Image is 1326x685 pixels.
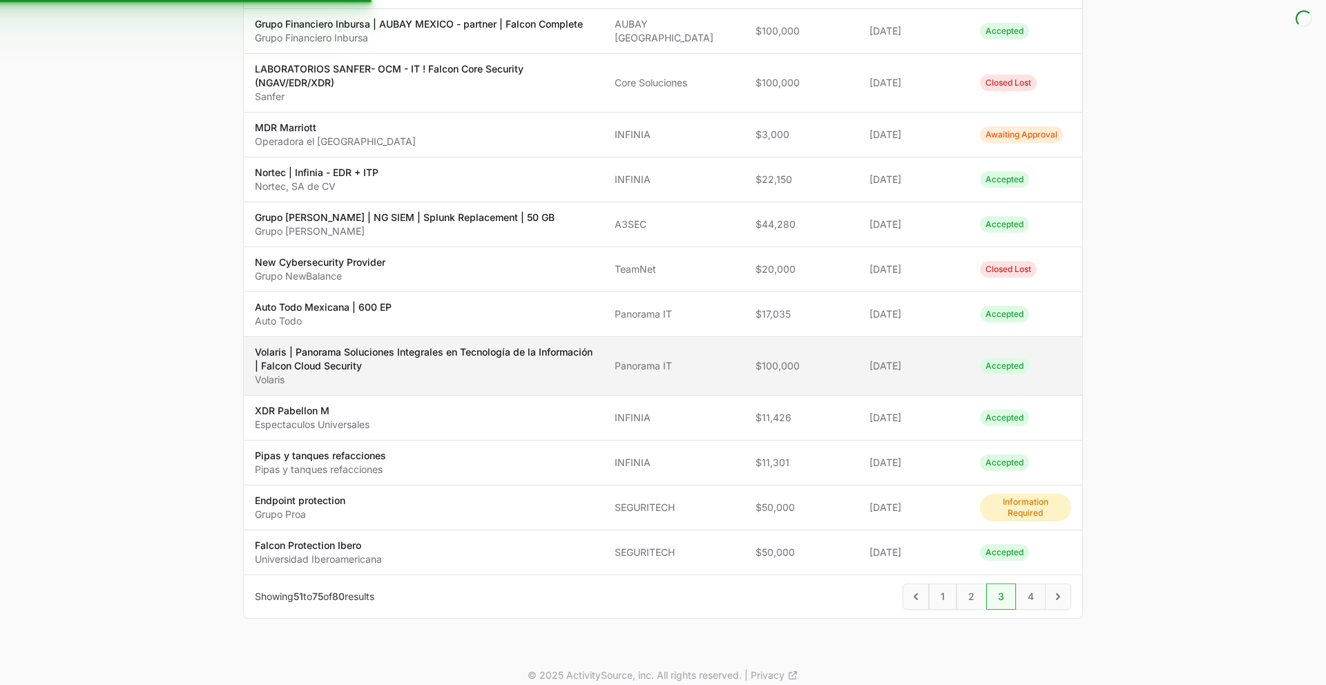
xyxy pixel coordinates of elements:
span: $11,301 [756,456,847,470]
p: Grupo Financiero Inbursa [255,31,583,45]
span: 75 [312,590,323,602]
p: Grupo NewBalance [255,269,385,283]
span: 4 [1016,583,1046,610]
span: 2 [957,583,986,610]
span: [DATE] [869,128,958,142]
span: INFINIA [615,456,733,470]
span: $100,000 [756,24,847,38]
span: INFINIA [615,128,733,142]
span: SEGURITECH [615,546,733,559]
span: $44,280 [756,218,847,231]
span: $17,035 [756,307,847,321]
span: INFINIA [615,173,733,186]
span: [DATE] [869,307,958,321]
span: [DATE] [869,24,958,38]
span: [DATE] [869,173,958,186]
p: © 2025 ActivitySource, inc. All rights reserved. [528,668,742,682]
p: New Cybersecurity Provider [255,255,385,269]
span: Panorama IT [615,307,733,321]
p: Falcon Protection Ibero [255,539,382,552]
span: Core Soluciones [615,76,733,90]
span: [DATE] [869,501,958,514]
span: $100,000 [756,359,847,373]
a: Privacy [751,668,798,682]
p: Grupo Proa [255,508,345,521]
span: Panorama IT [615,359,733,373]
span: INFINIA [615,411,733,425]
span: | [744,668,748,682]
p: Volaris [255,373,593,387]
p: Universidad Iberoamericana [255,552,382,566]
p: Auto Todo [255,314,392,328]
span: [DATE] [869,546,958,559]
span: [DATE] [869,76,958,90]
span: Previous [903,583,929,610]
span: AUBAY [GEOGRAPHIC_DATA] [615,17,733,45]
span: 51 [294,590,303,602]
span: $50,000 [756,546,847,559]
span: Next [1045,583,1071,610]
span: $100,000 [756,76,847,90]
p: MDR Marriott [255,121,416,135]
span: [DATE] [869,411,958,425]
p: Showing to of results [255,590,374,604]
span: TeamNet [615,262,733,276]
span: [DATE] [869,218,958,231]
p: Operadora el [GEOGRAPHIC_DATA] [255,135,416,148]
p: Grupo Financiero Inbursa | AUBAY MEXICO - partner | Falcon Complete [255,17,583,31]
span: [DATE] [869,262,958,276]
span: [DATE] [869,456,958,470]
p: Nortec | Infinia - EDR + ITP [255,166,378,180]
p: Pipas y tanques refacciones [255,449,386,463]
span: 80 [332,590,345,602]
p: Volaris | Panorama Soluciones Integrales en Tecnología de la Información | Falcon Cloud Security [255,345,593,373]
span: $22,150 [756,173,847,186]
span: 1 [929,583,957,610]
span: $11,426 [756,411,847,425]
span: $3,000 [756,128,847,142]
p: Sanfer [255,90,593,104]
p: Grupo [PERSON_NAME] [255,224,555,238]
p: Nortec, SA de CV [255,180,378,193]
p: Grupo [PERSON_NAME] | NG SIEM | Splunk Replacement | 50 GB [255,211,555,224]
span: [DATE] [869,359,958,373]
span: $20,000 [756,262,847,276]
p: XDR Pabellon M [255,404,369,418]
p: Espectaculos Universales [255,418,369,432]
p: Endpoint protection [255,494,345,508]
span: $50,000 [756,501,847,514]
p: LABORATORIOS SANFER- OCM - IT ! Falcon Core Security (NGAV/EDR/XDR) [255,62,593,90]
span: A3SEC [615,218,733,231]
p: Pipas y tanques refacciones [255,463,386,476]
span: SEGURITECH [615,501,733,514]
span: 3 [986,583,1016,610]
p: Auto Todo Mexicana | 600 EP [255,300,392,314]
